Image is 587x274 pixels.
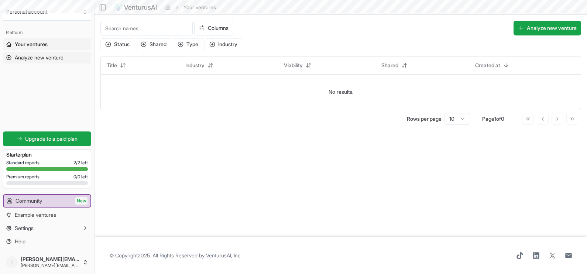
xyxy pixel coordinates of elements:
a: Help [3,236,91,247]
span: Example ventures [15,211,56,219]
button: l[PERSON_NAME][EMAIL_ADDRESS][PERSON_NAME][DOMAIN_NAME][PERSON_NAME][EMAIL_ADDRESS][PERSON_NAME][... [3,253,91,271]
span: Page [482,116,494,122]
button: Title [102,59,130,71]
button: Status [100,38,134,50]
a: Upgrade to a paid plan [3,131,91,146]
span: Premium reports [6,174,40,180]
button: Type [173,38,203,50]
input: Search names... [100,21,193,35]
button: Shared [136,38,171,50]
span: Shared [381,62,398,69]
span: l [6,256,18,268]
span: Viability [284,62,303,69]
span: [PERSON_NAME][EMAIL_ADDRESS][PERSON_NAME][DOMAIN_NAME] [21,263,79,268]
span: Your ventures [15,41,48,48]
span: Community [16,197,42,205]
button: Columns [194,21,233,35]
button: Analyze new venture [514,21,581,35]
span: Created at [475,62,500,69]
span: 0 / 0 left [73,174,88,180]
button: Shared [377,59,412,71]
span: Analyze new venture [15,54,63,61]
p: Rows per page [407,115,442,123]
a: Example ventures [3,209,91,221]
button: Industry [205,38,242,50]
a: VenturusAI, Inc [206,252,240,258]
span: 0 [501,116,504,122]
span: © Copyright 2025 . All Rights Reserved by . [109,252,241,259]
span: New [75,197,87,205]
span: 2 / 2 left [73,160,88,166]
span: [PERSON_NAME][EMAIL_ADDRESS][PERSON_NAME][DOMAIN_NAME] [21,256,79,263]
button: Viability [279,59,316,71]
span: of [496,116,501,122]
div: Platform [3,27,91,38]
span: Help [15,238,25,245]
span: Upgrade to a paid plan [25,135,78,143]
button: Created at [471,59,514,71]
span: Title [107,62,117,69]
span: 1 [494,116,496,122]
td: No results. [101,74,581,110]
span: Standard reports [6,160,40,166]
a: Analyze new venture [3,52,91,64]
a: CommunityNew [4,195,90,207]
span: Industry [185,62,205,69]
button: Settings [3,222,91,234]
span: Settings [15,225,34,232]
button: Industry [181,59,218,71]
a: Your ventures [3,38,91,50]
h3: Starter plan [6,151,88,158]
